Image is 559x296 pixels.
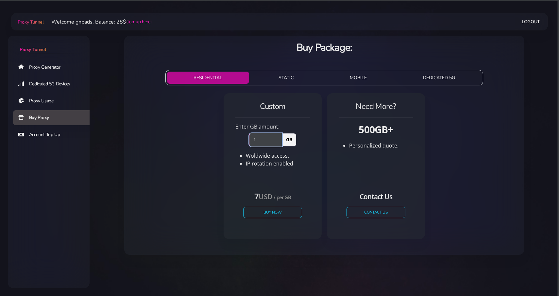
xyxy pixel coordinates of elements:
span: Proxy Tunnel [18,19,43,25]
li: Personalized quote. [349,142,413,149]
iframe: Webchat Widget [527,264,551,288]
a: Logout [522,16,540,28]
button: DEDICATED 5G [396,72,482,84]
span: GB [282,133,296,146]
input: 0 [249,133,282,146]
small: / per GB [274,194,291,200]
div: Enter GB amount: [231,123,314,131]
h4: Need More? [339,101,413,112]
a: Buy Proxy [13,110,95,125]
a: Dedicated 5G Devices [13,77,95,92]
a: Proxy Generator [13,60,95,75]
a: Proxy Usage [13,94,95,109]
h4: Custom [235,101,310,112]
button: MOBILE [323,72,394,84]
a: Proxy Tunnel [16,17,43,27]
h3: Buy Package: [129,41,519,54]
li: Woldwide access. [246,152,310,160]
span: Proxy Tunnel [20,46,46,53]
a: Proxy Tunnel [8,36,90,53]
small: USD [259,192,272,201]
li: IP rotation enabled [246,160,310,167]
li: Welcome gnpads. Balance: 28$ [43,18,151,26]
a: Account Top Up [13,127,95,142]
h3: 500GB+ [339,123,413,136]
a: (top-up here) [126,18,151,25]
h4: 7 [243,191,302,201]
small: Contact Us [360,192,392,201]
button: Buy Now [243,207,302,218]
a: CONTACT US [347,207,405,218]
button: STATIC [252,72,320,84]
button: RESIDENTIAL [167,72,249,84]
